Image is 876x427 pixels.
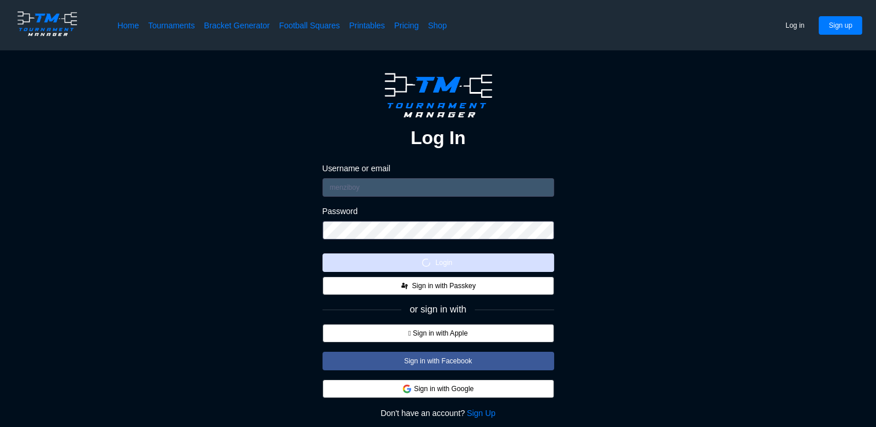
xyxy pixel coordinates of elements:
a: Bracket Generator [204,20,270,31]
img: logo.ffa97a18e3bf2c7d.png [378,69,499,122]
a: Tournaments [148,20,195,31]
a: Home [118,20,139,31]
button: Sign in with Google [322,380,554,398]
a: Football Squares [279,20,340,31]
button: Sign up [819,16,862,35]
a: Shop [428,20,447,31]
label: Password [322,206,554,216]
a: Sign Up [467,407,495,419]
input: username or email [322,178,554,197]
label: Username or email [322,163,554,174]
span: or sign in with [410,304,467,315]
button: Sign in with Facebook [322,352,554,370]
button: Sign in with Passkey [322,277,554,295]
span: Don't have an account? [380,407,465,419]
a: Pricing [394,20,419,31]
a: Printables [349,20,385,31]
img: FIDO_Passkey_mark_A_black.dc59a8f8c48711c442e90af6bb0a51e0.svg [400,281,409,290]
img: logo.ffa97a18e3bf2c7d.png [14,9,80,38]
img: google.d7f092af888a54de79ed9c9303d689d7.svg [402,384,412,393]
button: Log in [776,16,815,35]
h2: Log In [410,126,466,149]
button:  Sign in with Apple [322,324,554,343]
